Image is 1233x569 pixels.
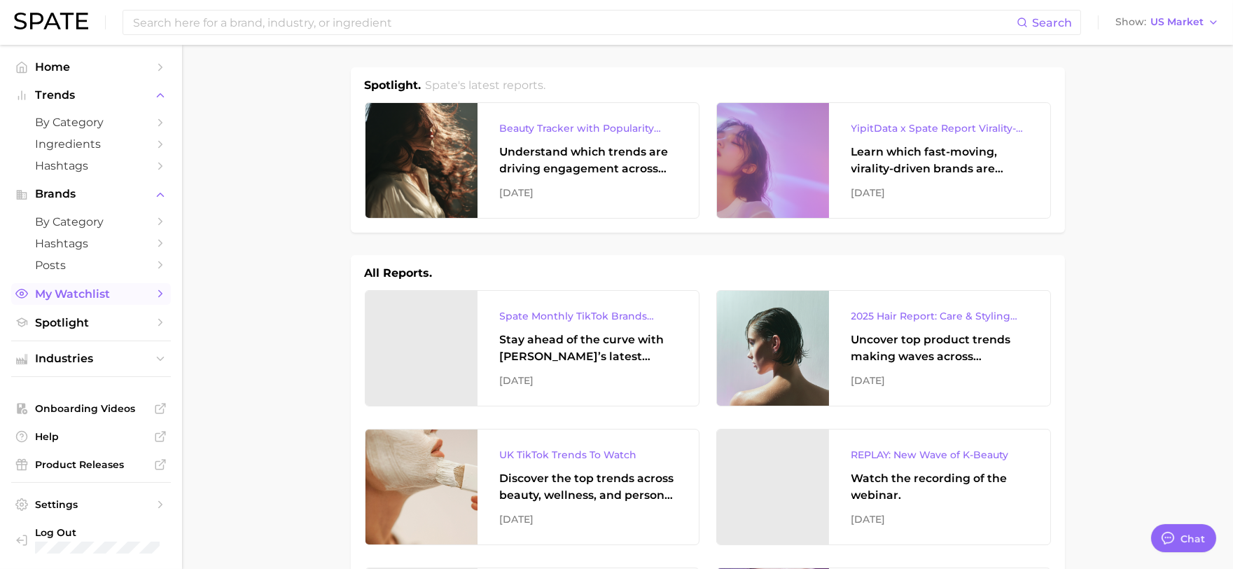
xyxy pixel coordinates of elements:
div: [DATE] [851,372,1028,389]
div: UK TikTok Trends To Watch [500,446,676,463]
span: Home [35,60,147,74]
a: Spate Monthly TikTok Brands TrackerStay ahead of the curve with [PERSON_NAME]’s latest monthly tr... [365,290,699,406]
a: 2025 Hair Report: Care & Styling ProductsUncover top product trends making waves across platforms... [716,290,1051,406]
a: Log out. Currently logged in with e-mail caitlin.delaney@loreal.com. [11,522,171,558]
a: Hashtags [11,155,171,177]
a: Hashtags [11,233,171,254]
img: SPATE [14,13,88,29]
a: Product Releases [11,454,171,475]
h2: Spate's latest reports. [425,77,545,94]
span: by Category [35,215,147,228]
span: Hashtags [35,237,147,250]
span: Product Releases [35,458,147,471]
a: Posts [11,254,171,276]
span: Industries [35,352,147,365]
a: Settings [11,494,171,515]
div: Watch the recording of the webinar. [851,470,1028,504]
span: US Market [1150,18,1204,26]
a: YipitData x Spate Report Virality-Driven Brands Are Taking a Slice of the Beauty PieLearn which f... [716,102,1051,219]
span: Ingredients [35,137,147,151]
div: Beauty Tracker with Popularity Index [500,120,676,137]
span: Onboarding Videos [35,402,147,415]
h1: All Reports. [365,265,433,282]
div: [DATE] [500,511,676,528]
span: Spotlight [35,316,147,329]
a: Spotlight [11,312,171,334]
button: ShowUS Market [1112,13,1222,32]
button: Trends [11,85,171,106]
a: by Category [11,211,171,233]
span: Settings [35,498,147,511]
div: [DATE] [500,372,676,389]
span: Hashtags [35,159,147,172]
span: Help [35,430,147,443]
span: Show [1115,18,1146,26]
span: Trends [35,89,147,102]
div: Discover the top trends across beauty, wellness, and personal care on TikTok [GEOGRAPHIC_DATA]. [500,470,676,504]
a: Ingredients [11,133,171,155]
a: by Category [11,111,171,133]
a: UK TikTok Trends To WatchDiscover the top trends across beauty, wellness, and personal care on Ti... [365,429,699,545]
span: by Category [35,116,147,129]
div: Learn which fast-moving, virality-driven brands are leading the pack, the risks of viral growth, ... [851,144,1028,177]
div: [DATE] [851,511,1028,528]
button: Industries [11,348,171,369]
a: Onboarding Videos [11,398,171,419]
span: My Watchlist [35,287,147,301]
div: [DATE] [851,184,1028,201]
div: YipitData x Spate Report Virality-Driven Brands Are Taking a Slice of the Beauty Pie [851,120,1028,137]
div: Understand which trends are driving engagement across platforms in the skin, hair, makeup, and fr... [500,144,676,177]
span: Brands [35,188,147,200]
input: Search here for a brand, industry, or ingredient [132,11,1017,34]
span: Log Out [35,526,166,539]
button: Brands [11,184,171,205]
div: REPLAY: New Wave of K-Beauty [851,446,1028,463]
div: Spate Monthly TikTok Brands Tracker [500,308,676,324]
div: Uncover top product trends making waves across platforms — along with key insights into benefits,... [851,331,1028,365]
div: Stay ahead of the curve with [PERSON_NAME]’s latest monthly tracker, spotlighting the fastest-gro... [500,331,676,365]
a: Help [11,426,171,447]
span: Posts [35,259,147,272]
h1: Spotlight. [365,77,422,94]
a: Beauty Tracker with Popularity IndexUnderstand which trends are driving engagement across platfor... [365,102,699,219]
div: 2025 Hair Report: Care & Styling Products [851,308,1028,324]
a: REPLAY: New Wave of K-BeautyWatch the recording of the webinar.[DATE] [716,429,1051,545]
span: Search [1032,16,1072,29]
a: Home [11,56,171,78]
a: My Watchlist [11,283,171,305]
div: [DATE] [500,184,676,201]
